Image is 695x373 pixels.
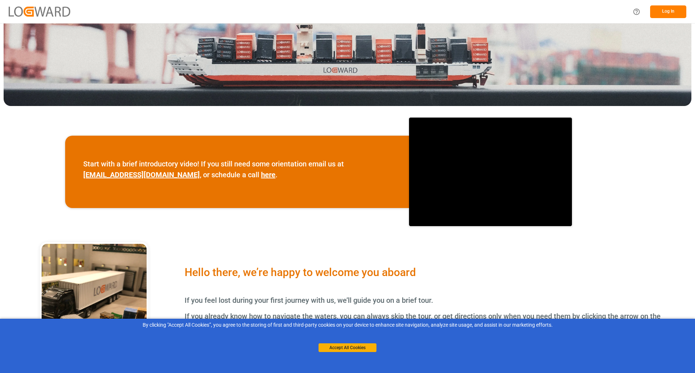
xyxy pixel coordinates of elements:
[319,343,376,352] button: Accept All Cookies
[409,118,572,226] iframe: video
[628,4,645,20] button: Help Center
[83,170,200,179] a: [EMAIL_ADDRESS][DOMAIN_NAME]
[261,170,275,179] a: here
[650,5,686,18] button: Log In
[185,311,662,332] p: If you already know how to navigate the waters, you can always skip the tour, or get directions o...
[5,321,690,329] div: By clicking "Accept All Cookies”, you agree to the storing of first and third-party cookies on yo...
[9,7,70,16] img: Logward_new_orange.png
[83,158,391,180] p: Start with a brief introductory video! If you still need some orientation email us at , or schedu...
[185,295,662,306] p: If you feel lost during your first journey with us, we’ll guide you on a brief tour.
[185,264,662,280] div: Hello there, we’re happy to welcome you aboard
